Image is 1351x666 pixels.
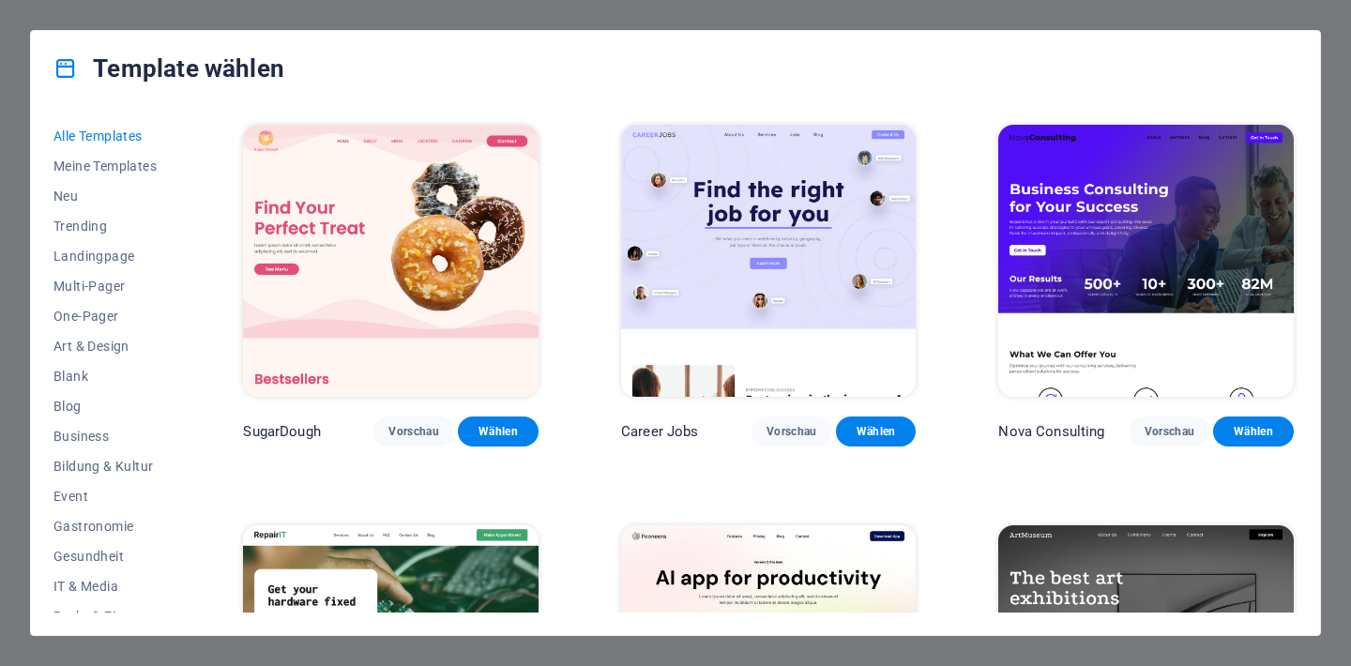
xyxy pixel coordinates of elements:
button: Vorschau [751,416,832,447]
span: Wählen [851,424,902,439]
p: Career Jobs [621,422,699,441]
button: Event [53,481,160,511]
button: Blank [53,361,160,391]
button: Vorschau [1130,416,1210,447]
span: Vorschau [388,424,439,439]
p: SugarDough [243,422,320,441]
span: Multi-Pager [53,279,160,294]
button: Alle Templates [53,121,160,151]
button: Wählen [458,416,539,447]
span: Recht & Finanzen [53,609,160,624]
button: Bildung & Kultur [53,451,160,481]
span: Vorschau [1145,424,1195,439]
button: Meine Templates [53,151,160,181]
span: Wählen [473,424,524,439]
span: Vorschau [767,424,817,439]
span: Alle Templates [53,129,160,144]
span: Trending [53,219,160,234]
button: One-Pager [53,301,160,331]
span: Business [53,429,160,444]
button: Wählen [836,416,917,447]
span: Landingpage [53,249,160,264]
span: Bildung & Kultur [53,459,160,474]
button: Neu [53,181,160,211]
button: Blog [53,391,160,421]
button: Recht & Finanzen [53,601,160,631]
span: IT & Media [53,579,160,594]
button: Business [53,421,160,451]
button: Wählen [1213,416,1294,447]
button: Gastronomie [53,511,160,541]
button: Multi-Pager [53,271,160,301]
span: Meine Templates [53,159,160,174]
img: Nova Consulting [998,125,1294,397]
img: Career Jobs [621,125,917,397]
p: Nova Consulting [998,422,1104,441]
button: Landingpage [53,241,160,271]
button: Vorschau [373,416,454,447]
span: Wählen [1228,424,1279,439]
span: One-Pager [53,309,160,324]
span: Gastronomie [53,519,160,534]
span: Event [53,489,160,504]
span: Art & Design [53,339,160,354]
button: IT & Media [53,571,160,601]
h4: Template wählen [53,53,284,83]
img: SugarDough [243,125,539,397]
button: Art & Design [53,331,160,361]
span: Blog [53,399,160,414]
span: Blank [53,369,160,384]
span: Gesundheit [53,549,160,564]
span: Neu [53,189,160,204]
button: Trending [53,211,160,241]
button: Gesundheit [53,541,160,571]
